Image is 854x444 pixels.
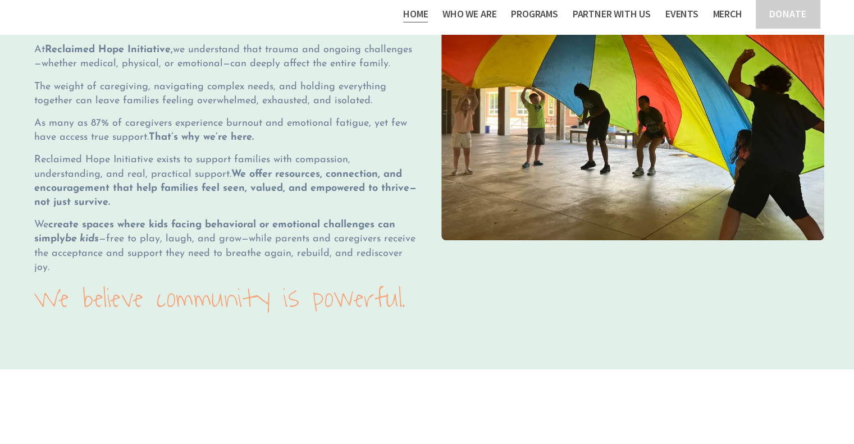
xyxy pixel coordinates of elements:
[34,274,406,322] code: We believe community is powerful.
[4,35,850,45] div: Delete
[4,4,850,15] div: Sort A > Z
[34,220,399,244] strong: create spaces where kids facing behavioral or emotional challenges can simply
[4,65,850,75] div: Rename
[34,155,417,208] span: Reclaimed Hope Initiative exists to support families with compassion, understanding, and real, pr...
[573,5,651,23] a: folder dropdown
[65,234,99,244] em: be kids
[665,5,698,23] a: Events
[34,82,390,106] span: The weight of caregiving, navigating complex needs, and holding everything together can leave fam...
[34,118,410,143] span: As many as 87% of caregivers experience burnout and emotional fatigue, yet few have access true s...
[4,25,850,35] div: Move To ...
[442,5,496,23] a: folder dropdown
[45,45,173,55] strong: Reclaimed Hope Initiative,
[713,5,742,23] a: Merch
[511,6,558,22] span: Programs
[4,45,850,55] div: Options
[149,132,254,143] strong: That’s why we’re here.
[4,15,850,25] div: Sort New > Old
[34,45,412,69] span: At we understand that trauma and ongoing challenges—whether medical, physical, or emotional—can d...
[442,6,496,22] span: Who We Are
[403,5,428,23] a: Home
[4,75,850,85] div: Move To ...
[573,6,651,22] span: Partner With Us
[34,220,419,273] span: We —free to play, laugh, and grow—while parents and caregivers receive the acceptance and support...
[511,5,558,23] a: folder dropdown
[4,55,850,65] div: Sign out
[34,170,417,208] strong: We offer resources, connection, and encouragement that help families feel seen, valued, and empow...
